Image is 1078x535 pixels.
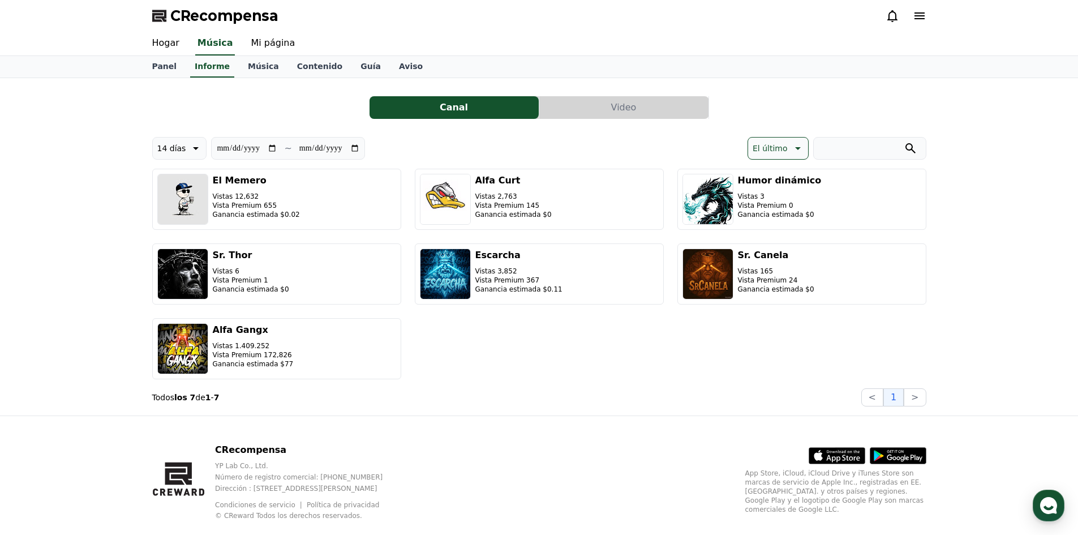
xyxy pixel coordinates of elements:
font: Alfa Curt [475,175,521,186]
font: Vistas 165 [738,267,774,275]
font: Escarcha [475,250,521,260]
font: > [911,392,918,403]
font: Vistas 6 [213,267,239,275]
font: Vistas 12,632 [213,192,259,200]
font: Guía [360,62,381,71]
font: Sr. Canela [738,250,789,260]
font: Vistas 3 [738,192,765,200]
a: Informe [190,56,234,78]
font: 1 [205,393,211,402]
a: Música [239,56,288,78]
font: Dirección : [STREET_ADDRESS][PERSON_NAME] [215,485,377,493]
font: Vista Premium 0 [738,202,793,209]
font: 1 [891,392,896,403]
font: Ganancia estimada $0.11 [475,285,562,293]
font: Vista Premium 655 [213,202,277,209]
button: Video [539,96,708,119]
font: de [195,393,205,402]
img: El Memero [157,174,208,225]
font: - [211,393,214,402]
font: Música [248,62,279,71]
button: 1 [883,388,904,406]
a: Panel [143,56,186,78]
span: Home [29,376,49,385]
font: Video [611,102,637,113]
font: < [869,392,876,403]
button: Alfa Curt Vistas 2,763 Vista Premium 145 Ganancia estimada $0 [415,169,664,230]
font: 7 [214,393,220,402]
a: Guía [351,56,390,78]
img: Sr. Canela [682,249,733,299]
font: App Store, iCloud, iCloud Drive y iTunes Store son marcas de servicio de Apple Inc., registradas ... [745,469,924,513]
font: Contenido [297,62,342,71]
font: Vista Premium 24 [738,276,798,284]
font: los 7 [174,393,195,402]
font: Vistas 2,763 [475,192,517,200]
a: Condiciones de servicio [215,501,304,509]
font: Mi página [251,37,295,48]
a: Música [195,32,235,55]
font: ~ [284,143,291,153]
button: < [861,388,883,406]
button: Alfa Gangx Vistas 1.409.252 Vista Premium 172,826 Ganancia estimada $77 [152,318,401,379]
a: Política de privacidad [307,501,379,509]
font: Ganancia estimada $0.02 [213,211,300,219]
font: Panel [152,62,177,71]
font: Ganancia estimada $0 [213,285,289,293]
a: Settings [146,359,217,387]
font: 14 días [157,144,186,153]
button: > [904,388,926,406]
font: Humor dinámico [738,175,822,186]
a: Home [3,359,75,387]
img: Alfa Curt [420,174,471,225]
font: Ganancia estimada $0 [738,211,814,219]
font: Número de registro comercial: [PHONE_NUMBER] [215,473,383,481]
font: El último [753,144,788,153]
font: Música [197,37,233,48]
button: Canal [370,96,539,119]
font: Vistas 3,852 [475,267,517,275]
font: Todos [152,393,174,402]
font: El Memero [213,175,267,186]
button: El Memero Vistas 12,632 Vista Premium 655 Ganancia estimada $0.02 [152,169,401,230]
a: Video [539,96,709,119]
img: Alfa Gangx [157,323,208,374]
img: Sr. Thor [157,249,208,299]
font: Vistas 1.409.252 [213,342,270,350]
a: Mi página [242,32,304,55]
font: Aviso [399,62,423,71]
button: Sr. Thor Vistas 6 Vista Premium 1 Ganancia estimada $0 [152,243,401,305]
button: Humor dinámico Vistas 3 Vista Premium 0 Ganancia estimada $0 [677,169,926,230]
font: Ganancia estimada $0 [475,211,552,219]
font: Ganancia estimada $0 [738,285,814,293]
button: 14 días [152,137,207,160]
font: YP Lab Co., Ltd. [215,462,268,470]
span: Settings [168,376,195,385]
font: Vista Premium 145 [475,202,540,209]
font: Alfa Gangx [213,324,268,335]
button: Sr. Canela Vistas 165 Vista Premium 24 Ganancia estimada $0 [677,243,926,305]
font: Vista Premium 367 [475,276,540,284]
font: Ganancia estimada $77 [213,360,294,368]
button: El último [748,137,809,160]
a: Hogar [143,32,188,55]
font: Informe [195,62,230,71]
a: CRecompensa [152,7,278,25]
font: Hogar [152,37,179,48]
font: Sr. Thor [213,250,252,260]
a: Contenido [288,56,351,78]
a: Aviso [390,56,432,78]
img: Humor dinámico [682,174,733,225]
a: Messages [75,359,146,387]
font: Vista Premium 172,826 [213,351,292,359]
font: Canal [440,102,468,113]
font: Vista Premium 1 [213,276,268,284]
font: Condiciones de servicio [215,501,295,509]
font: CRecompensa [170,8,278,24]
span: Messages [94,376,127,386]
font: CRecompensa [215,444,286,455]
img: Escarcha [420,249,471,299]
button: Escarcha Vistas 3,852 Vista Premium 367 Ganancia estimada $0.11 [415,243,664,305]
